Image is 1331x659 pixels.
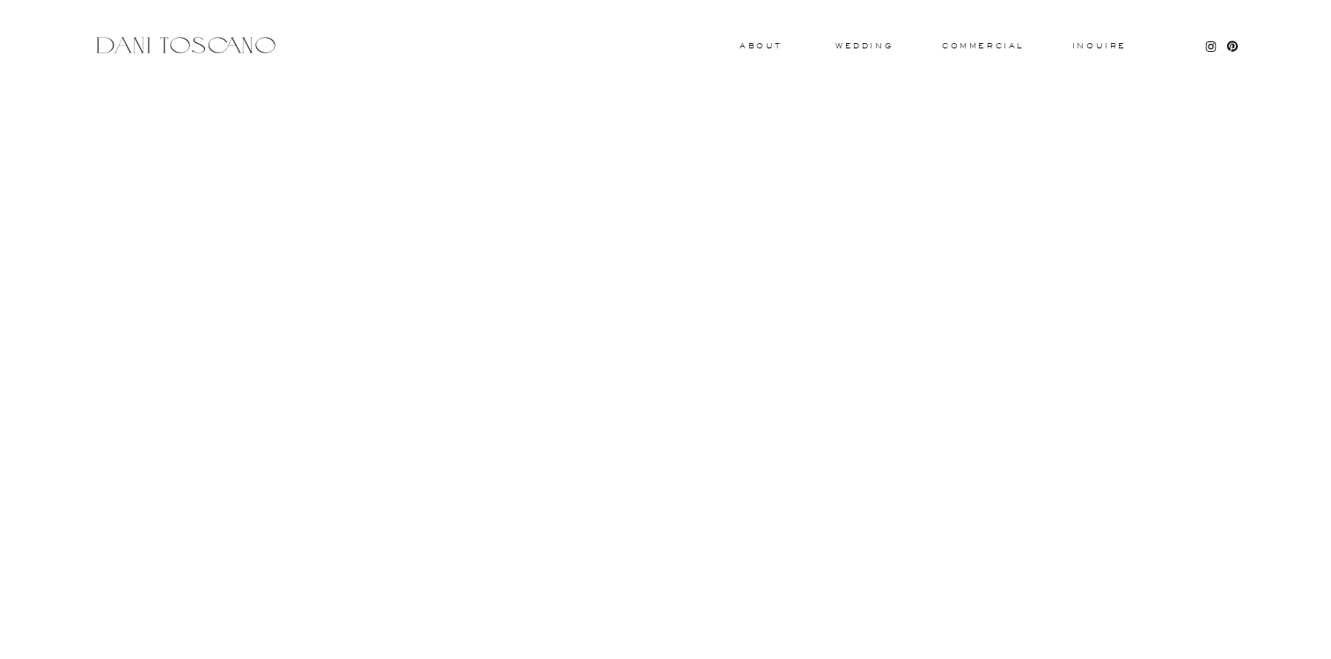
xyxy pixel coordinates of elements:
a: wedding [835,42,893,48]
a: commercial [942,42,1023,49]
a: Inquire [1071,42,1128,51]
a: About [739,42,778,48]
